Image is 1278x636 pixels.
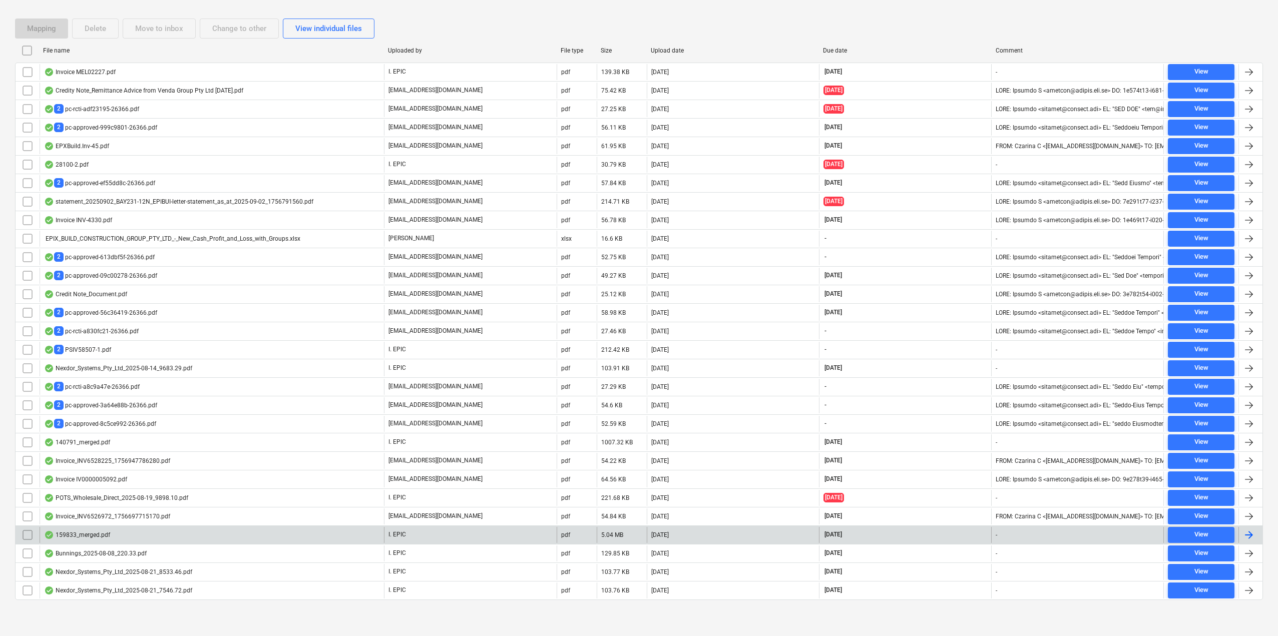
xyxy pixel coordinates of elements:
[1194,566,1208,577] div: View
[44,401,54,409] div: OCR finished
[1168,379,1234,395] button: View
[44,216,54,224] div: OCR finished
[388,123,483,132] p: [EMAIL_ADDRESS][DOMAIN_NAME]
[823,438,843,446] span: [DATE]
[823,475,843,483] span: [DATE]
[996,550,997,557] div: -
[44,308,157,317] div: pc-approved-56c36419-26366.pdf
[54,308,64,317] span: 2
[44,198,54,206] div: OCR finished
[44,420,54,428] div: OCR finished
[651,217,669,224] div: [DATE]
[601,439,633,446] div: 1007.32 KB
[44,512,170,520] div: Invoice_INV6526972_1756697715170.pdf
[44,531,54,539] div: OCR finished
[1194,159,1208,170] div: View
[561,513,570,520] div: pdf
[651,143,669,150] div: [DATE]
[44,290,127,298] div: Credit Note_Document.pdf
[1168,545,1234,561] button: View
[1168,564,1234,580] button: View
[1194,177,1208,189] div: View
[601,457,626,464] div: 54.22 KB
[1168,64,1234,80] button: View
[823,47,988,54] div: Due date
[823,549,843,557] span: [DATE]
[823,160,844,169] span: [DATE]
[601,47,643,54] div: Size
[388,419,483,428] p: [EMAIL_ADDRESS][DOMAIN_NAME]
[388,179,483,187] p: [EMAIL_ADDRESS][DOMAIN_NAME]
[601,198,629,205] div: 214.71 KB
[651,531,669,538] div: [DATE]
[54,382,64,391] span: 2
[561,198,570,205] div: pdf
[823,419,827,428] span: -
[388,586,406,594] p: I. EPIC
[388,234,434,243] p: [PERSON_NAME]
[823,530,843,539] span: [DATE]
[44,382,140,391] div: pc-rcti-a8c9a47e-26366.pdf
[54,252,64,262] span: 2
[823,308,843,317] span: [DATE]
[561,568,570,575] div: pdf
[561,254,570,261] div: pdf
[601,87,626,94] div: 75.42 KB
[1168,120,1234,136] button: View
[1168,175,1234,191] button: View
[651,291,669,298] div: [DATE]
[823,401,827,409] span: -
[1194,251,1208,263] div: View
[1168,323,1234,339] button: View
[44,198,313,206] div: statement_20250902_BAY231-12N_EPIBUI-letter-statement_as_at_2025-09-02_1756791560.pdf
[1168,582,1234,598] button: View
[44,309,54,317] div: OCR finished
[601,568,629,575] div: 103.77 KB
[1194,473,1208,485] div: View
[1194,584,1208,596] div: View
[388,142,483,150] p: [EMAIL_ADDRESS][DOMAIN_NAME]
[1194,510,1208,522] div: View
[823,567,843,576] span: [DATE]
[1194,196,1208,207] div: View
[651,476,669,483] div: [DATE]
[44,123,157,132] div: pc-approved-999c9801-26366.pdf
[44,179,54,187] div: OCR finished
[601,161,626,168] div: 30.79 KB
[651,402,669,409] div: [DATE]
[1194,492,1208,503] div: View
[651,568,669,575] div: [DATE]
[996,161,997,168] div: -
[388,549,406,557] p: I. EPIC
[651,198,669,205] div: [DATE]
[823,86,844,95] span: [DATE]
[651,439,669,446] div: [DATE]
[823,179,843,187] span: [DATE]
[651,587,669,594] div: [DATE]
[1168,508,1234,524] button: View
[561,531,570,538] div: pdf
[1168,83,1234,99] button: View
[54,419,64,428] span: 2
[388,475,483,483] p: [EMAIL_ADDRESS][DOMAIN_NAME]
[561,587,570,594] div: pdf
[388,364,406,372] p: I. EPIC
[1168,101,1234,117] button: View
[651,254,669,261] div: [DATE]
[601,217,626,224] div: 56.78 KB
[823,197,844,206] span: [DATE]
[388,345,406,354] p: I. EPIC
[388,382,483,391] p: [EMAIL_ADDRESS][DOMAIN_NAME]
[44,494,188,502] div: POTS_Wholesale_Direct_2025-08-19_9898.10.pdf
[44,586,54,594] div: OCR finished
[44,419,156,428] div: pc-approved-8c5ce992-26366.pdf
[561,235,572,242] div: xlsx
[601,402,622,409] div: 54.6 KB
[44,104,139,114] div: pc-rcti-adf23195-26366.pdf
[388,105,483,113] p: [EMAIL_ADDRESS][DOMAIN_NAME]
[601,494,629,501] div: 221.68 KB
[823,234,827,243] span: -
[388,197,483,206] p: [EMAIL_ADDRESS][DOMAIN_NAME]
[44,512,54,520] div: OCR finished
[601,513,626,520] div: 54.84 KB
